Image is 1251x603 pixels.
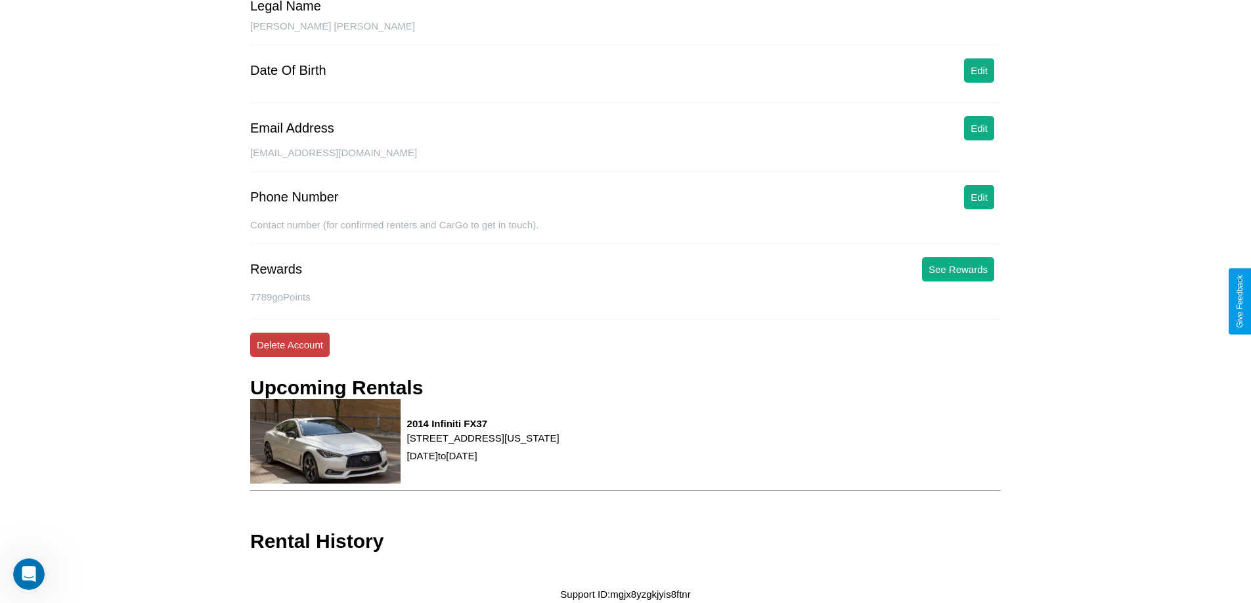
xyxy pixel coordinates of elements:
[250,333,330,357] button: Delete Account
[250,377,423,399] h3: Upcoming Rentals
[407,447,560,465] p: [DATE] to [DATE]
[407,418,560,429] h3: 2014 Infiniti FX37
[964,116,994,140] button: Edit
[560,585,690,603] p: Support ID: mgjx8yzgkjyis8ftnr
[250,20,1001,45] div: [PERSON_NAME] [PERSON_NAME]
[250,262,302,277] div: Rewards
[13,558,45,590] iframe: Intercom live chat
[964,58,994,83] button: Edit
[1235,275,1244,328] div: Give Feedback
[250,530,384,552] h3: Rental History
[964,185,994,209] button: Edit
[922,257,994,281] button: See Rewards
[250,399,401,484] img: rental
[407,429,560,447] p: [STREET_ADDRESS][US_STATE]
[250,121,334,136] div: Email Address
[250,63,326,78] div: Date Of Birth
[250,147,1001,172] div: [EMAIL_ADDRESS][DOMAIN_NAME]
[250,190,339,205] div: Phone Number
[250,288,1001,306] p: 7789 goPoints
[250,219,1001,244] div: Contact number (for confirmed renters and CarGo to get in touch).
